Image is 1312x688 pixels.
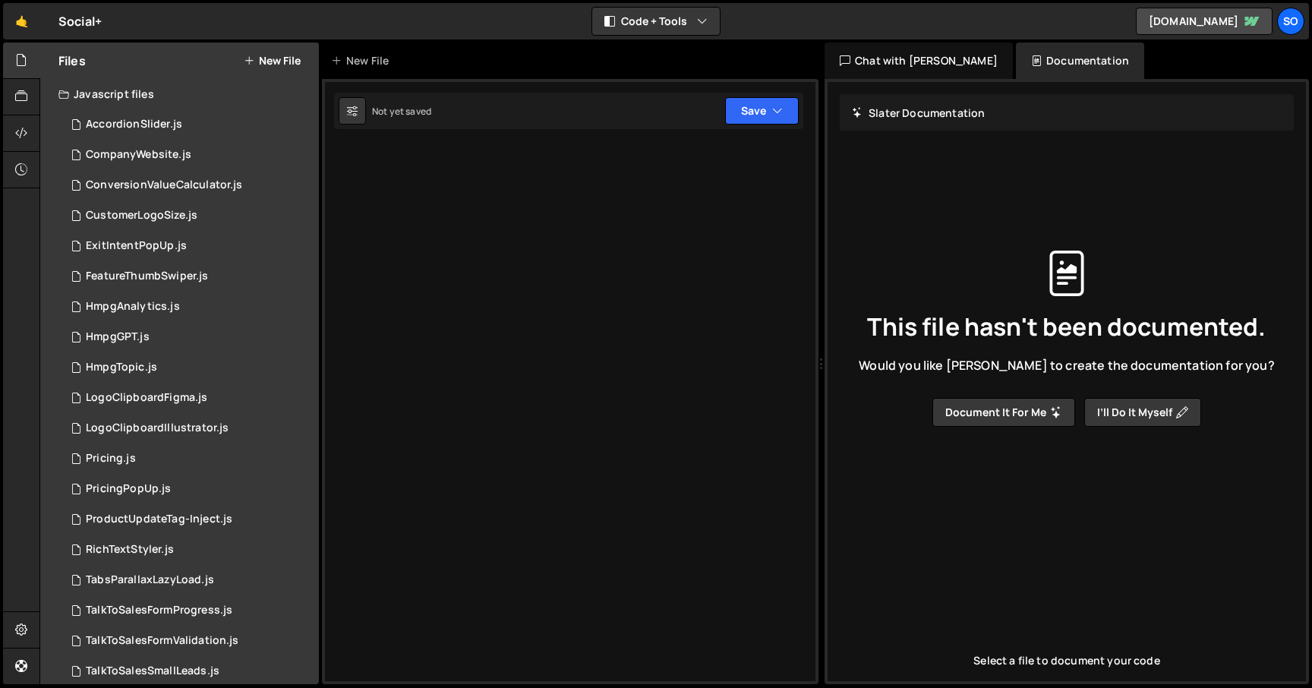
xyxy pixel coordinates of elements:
[932,398,1075,427] button: Document it for me
[58,292,319,322] div: 15116/40702.js
[867,314,1266,339] span: This file hasn't been documented.
[86,361,157,374] div: HmpgTopic.js
[58,200,319,231] div: 15116/40353.js
[86,634,238,648] div: TalkToSalesFormValidation.js
[58,383,319,413] : 15116/40336.js
[58,231,319,261] div: 15116/40766.js
[58,109,319,140] div: 15116/41115.js
[86,513,232,526] div: ProductUpdateTag-Inject.js
[86,482,171,496] div: PricingPopUp.js
[86,300,180,314] div: HmpgAnalytics.js
[852,106,985,120] h2: Slater Documentation
[725,97,799,125] button: Save
[86,664,219,678] div: TalkToSalesSmallLeads.js
[58,656,319,686] div: 15116/40948.js
[86,178,242,192] div: ConversionValueCalculator.js
[1084,398,1201,427] button: I’ll do it myself
[86,270,208,283] div: FeatureThumbSwiper.js
[58,261,319,292] div: 15116/40701.js
[3,3,40,39] a: 🤙
[86,118,182,131] div: AccordionSlider.js
[372,105,431,118] div: Not yet saved
[58,170,319,200] div: 15116/40946.js
[86,573,214,587] div: TabsParallaxLazyLoad.js
[40,79,319,109] div: Javascript files
[58,12,102,30] div: Social+
[86,391,207,405] div: LogoClipboardFigma.js
[1277,8,1304,35] a: So
[86,543,174,557] div: RichTextStyler.js
[86,330,150,344] div: HmpgGPT.js
[86,209,197,222] div: CustomerLogoSize.js
[1136,8,1273,35] a: [DOMAIN_NAME]
[58,140,319,170] div: 15116/40349.js
[86,452,136,466] div: Pricing.js
[58,52,86,69] h2: Files
[58,626,319,656] div: 15116/40952.js
[86,148,191,162] div: CompanyWebsite.js
[244,55,301,67] button: New File
[58,504,319,535] div: 15116/40695.js
[859,357,1274,374] span: Would you like [PERSON_NAME] to create the documentation for you?
[58,322,319,352] div: 15116/41430.js
[825,43,1013,79] div: Chat with [PERSON_NAME]
[592,8,720,35] button: Code + Tools
[86,421,229,435] div: LogoClipboardIllustrator.js
[331,53,395,68] div: New File
[58,565,319,595] div: 15116/39536.js
[58,443,319,474] div: 15116/40643.js
[86,604,232,617] div: TalkToSalesFormProgress.js
[58,413,319,443] div: 15116/42838.js
[86,239,187,253] div: ExitIntentPopUp.js
[58,535,319,565] div: 15116/45334.js
[58,595,319,626] div: 15116/41316.js
[58,352,319,383] div: 15116/41820.js
[1016,43,1144,79] div: Documentation
[58,474,319,504] div: 15116/45407.js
